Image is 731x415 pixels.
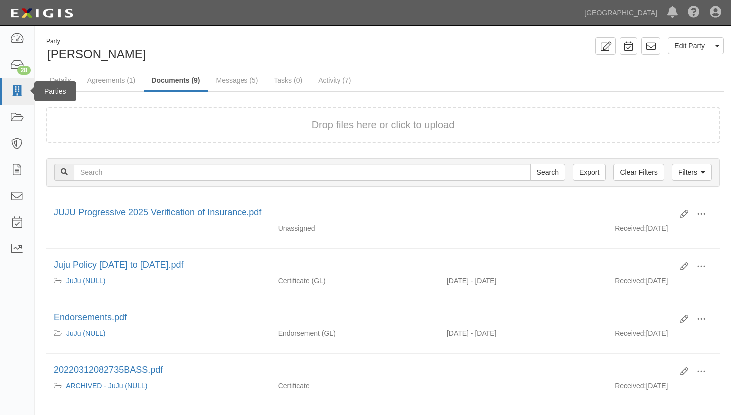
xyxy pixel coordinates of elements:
[66,329,106,337] a: JuJu (NULL)
[209,70,266,90] a: Messages (5)
[74,164,531,181] input: Search
[54,259,673,272] div: Juju Policy Oct 2024 to Oct 2025.pdf
[54,328,263,338] div: JuJu (NULL)
[46,37,146,46] div: Party
[54,260,183,270] a: Juju Policy [DATE] to [DATE].pdf
[42,37,376,63] div: Eric B Stang
[439,276,607,286] div: Effective 10/04/2024 - Expiration 10/04/2025
[573,164,606,181] a: Export
[54,364,673,377] div: 20220312082735BASS.pdf
[80,70,143,90] a: Agreements (1)
[615,328,646,338] p: Received:
[530,164,565,181] input: Search
[607,328,720,343] div: [DATE]
[271,223,439,233] div: Unassigned
[672,164,712,181] a: Filters
[271,328,439,338] div: General Liability
[54,311,673,324] div: Endorsements.pdf
[66,382,147,390] a: ARCHIVED - JuJu (NULL)
[607,381,720,396] div: [DATE]
[17,66,31,75] div: 28
[54,207,673,219] div: JUJU Progressive 2025 Verification of Insurance.pdf
[66,277,106,285] a: JuJu (NULL)
[439,328,607,338] div: Effective 10/04/2024 - Expiration 10/04/2025
[607,276,720,291] div: [DATE]
[607,223,720,238] div: [DATE]
[311,70,358,90] a: Activity (7)
[144,70,207,92] a: Documents (9)
[54,381,263,391] div: ARCHIVED - JuJu (NULL)
[615,276,646,286] p: Received:
[42,70,79,90] a: Details
[579,3,662,23] a: [GEOGRAPHIC_DATA]
[688,7,700,19] i: Help Center - Complianz
[54,365,163,375] a: 20220312082735BASS.pdf
[54,207,261,217] a: JUJU Progressive 2025 Verification of Insurance.pdf
[47,47,146,61] span: [PERSON_NAME]
[668,37,711,54] a: Edit Party
[613,164,664,181] a: Clear Filters
[271,276,439,286] div: General Liability
[54,276,263,286] div: JuJu (NULL)
[615,223,646,233] p: Received:
[34,81,76,101] div: Parties
[271,381,439,391] div: Certificate
[615,381,646,391] p: Received:
[7,4,76,22] img: logo-5460c22ac91f19d4615b14bd174203de0afe785f0fc80cf4dbbc73dc1793850b.png
[54,312,127,322] a: Endorsements.pdf
[266,70,310,90] a: Tasks (0)
[312,118,455,132] button: Drop files here or click to upload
